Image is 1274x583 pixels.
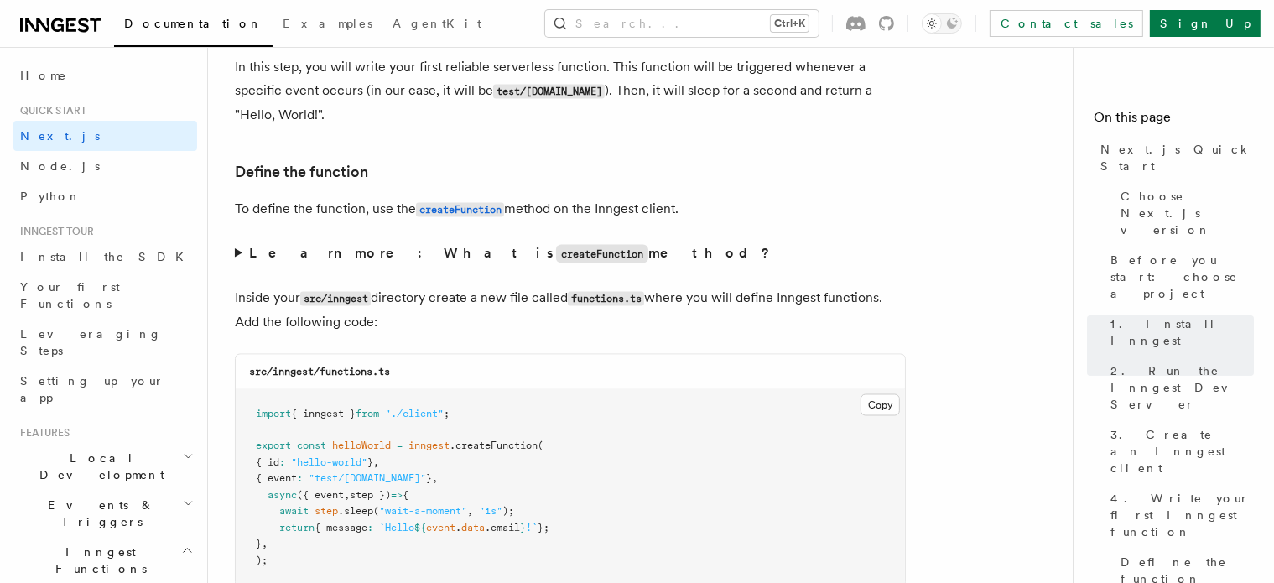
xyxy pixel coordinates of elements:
span: "wait-a-moment" [379,506,467,518]
a: 1. Install Inngest [1104,309,1254,356]
span: { inngest } [291,408,356,419]
kbd: Ctrl+K [771,15,809,32]
code: src/inngest/functions.ts [249,366,390,377]
button: Toggle dark mode [922,13,962,34]
span: ); [502,506,514,518]
span: Quick start [13,104,86,117]
a: Sign Up [1150,10,1261,37]
span: ; [444,408,450,419]
span: .email [485,523,520,534]
span: event [426,523,455,534]
span: 2. Run the Inngest Dev Server [1110,362,1254,413]
span: Your first Functions [20,280,120,310]
span: Python [20,190,81,203]
span: Documentation [124,17,263,30]
span: => [391,490,403,502]
span: Events & Triggers [13,497,183,530]
span: step }) [350,490,391,502]
span: Inngest Functions [13,544,181,577]
p: Inside your directory create a new file called where you will define Inngest functions. Add the f... [235,286,906,334]
span: ${ [414,523,426,534]
span: ( [373,506,379,518]
a: Leveraging Steps [13,319,197,366]
code: createFunction [416,203,504,217]
span: const [297,440,326,452]
span: data [461,523,485,534]
a: AgentKit [382,5,491,45]
button: Events & Triggers [13,490,197,537]
a: Contact sales [990,10,1143,37]
span: , [467,506,473,518]
span: ({ event [297,490,344,502]
span: { message [315,523,367,534]
button: Search...Ctrl+K [545,10,819,37]
a: createFunction [416,200,504,216]
span: } [367,457,373,469]
code: createFunction [556,245,648,263]
span: helloWorld [332,440,391,452]
span: , [432,473,438,485]
span: Node.js [20,159,100,173]
span: import [256,408,291,419]
a: Documentation [114,5,273,47]
a: Examples [273,5,382,45]
span: = [397,440,403,452]
span: ( [538,440,543,452]
span: Setting up your app [20,374,164,404]
span: , [262,539,268,550]
span: "1s" [479,506,502,518]
a: Home [13,60,197,91]
span: 4. Write your first Inngest function [1110,490,1254,540]
p: In this step, you will write your first reliable serverless function. This function will be trigg... [235,55,906,127]
button: Copy [861,394,900,416]
span: !` [526,523,538,534]
a: Define the function [235,160,368,184]
span: : [367,523,373,534]
span: return [279,523,315,534]
span: } [256,539,262,550]
span: .sleep [338,506,373,518]
a: Choose Next.js version [1114,181,1254,245]
span: Install the SDK [20,250,194,263]
span: AgentKit [393,17,481,30]
span: "./client" [385,408,444,419]
button: Local Development [13,443,197,490]
span: Choose Next.js version [1121,188,1254,238]
a: Setting up your app [13,366,197,413]
a: Node.js [13,151,197,181]
span: `Hello [379,523,414,534]
span: . [455,523,461,534]
span: { id [256,457,279,469]
span: ); [256,555,268,567]
span: from [356,408,379,419]
a: Python [13,181,197,211]
span: export [256,440,291,452]
span: }; [538,523,549,534]
span: Leveraging Steps [20,327,162,357]
span: Home [20,67,67,84]
span: .createFunction [450,440,538,452]
summary: Learn more: What iscreateFunctionmethod? [235,242,906,266]
p: To define the function, use the method on the Inngest client. [235,197,906,221]
span: { [403,490,408,502]
a: Before you start: choose a project [1104,245,1254,309]
a: Install the SDK [13,242,197,272]
span: await [279,506,309,518]
span: 1. Install Inngest [1110,315,1254,349]
span: } [426,473,432,485]
code: test/[DOMAIN_NAME] [493,85,605,99]
span: } [520,523,526,534]
a: 4. Write your first Inngest function [1104,483,1254,547]
span: Features [13,426,70,440]
span: Examples [283,17,372,30]
span: : [279,457,285,469]
span: , [373,457,379,469]
span: Before you start: choose a project [1110,252,1254,302]
a: 2. Run the Inngest Dev Server [1104,356,1254,419]
a: Next.js [13,121,197,151]
a: Your first Functions [13,272,197,319]
span: , [344,490,350,502]
span: { event [256,473,297,485]
span: async [268,490,297,502]
strong: Learn more: What is method? [249,245,773,261]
